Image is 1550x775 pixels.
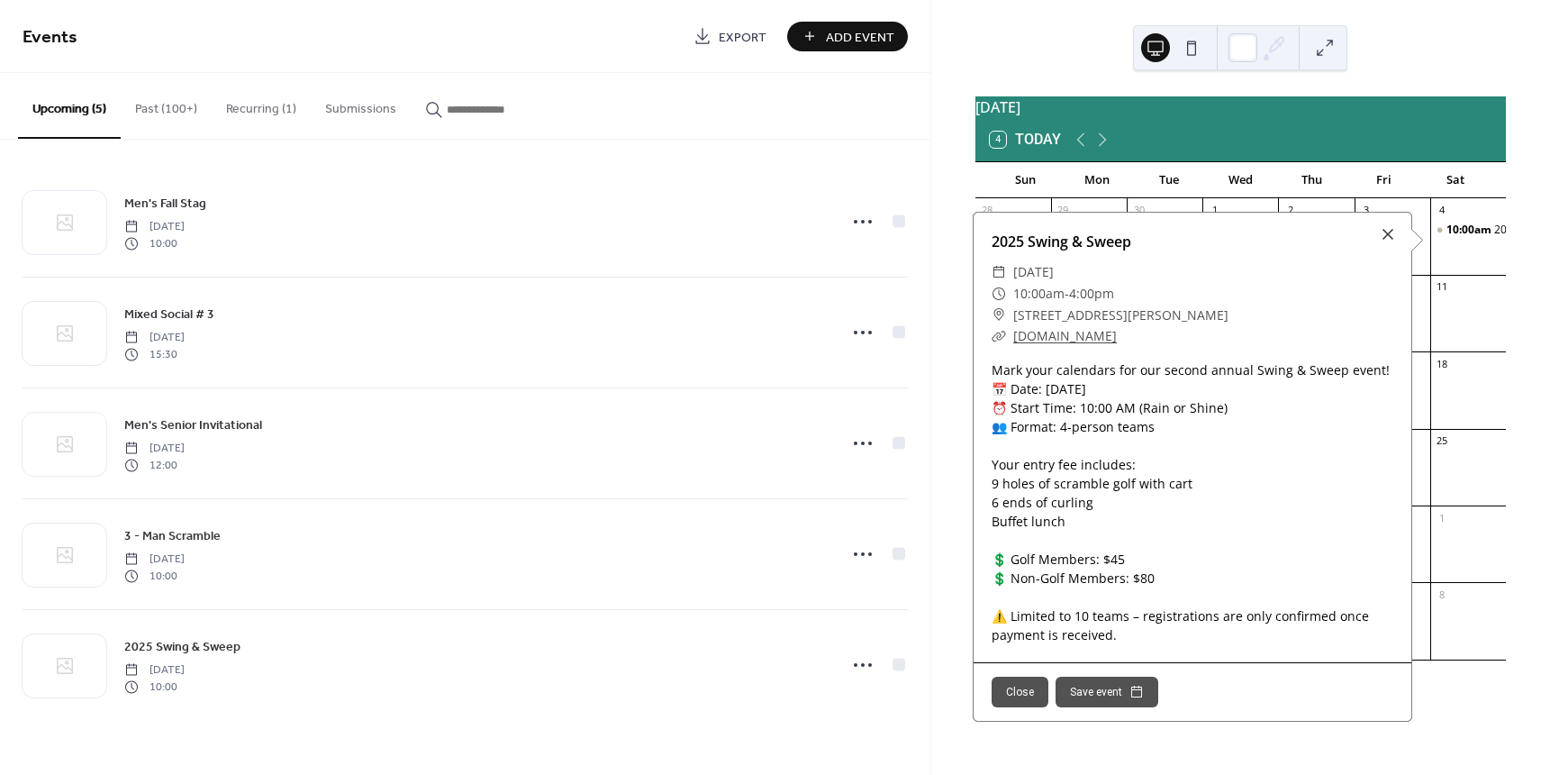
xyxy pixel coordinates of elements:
[974,360,1411,644] div: Mark your calendars for our second annual Swing & Sweep event! 📅 Date: [DATE] ⏰ Start Time: 10:00...
[1013,261,1054,283] span: [DATE]
[981,204,994,217] div: 28
[1436,357,1449,370] div: 18
[1276,162,1348,198] div: Thu
[719,28,766,47] span: Export
[1436,511,1449,524] div: 1
[1013,327,1117,344] a: [DOMAIN_NAME]
[1430,223,1506,238] div: 2025 Swing & Sweep
[124,527,221,546] span: 3 - Man Scramble
[124,636,240,657] a: 2025 Swing & Sweep
[124,416,262,435] span: Men's Senior Invitational
[124,193,206,214] a: Men's Fall Stag
[1436,204,1449,217] div: 4
[124,305,214,324] span: Mixed Social # 3
[975,96,1506,118] div: [DATE]
[124,330,185,346] span: [DATE]
[1133,162,1205,198] div: Tue
[1132,204,1146,217] div: 30
[124,552,185,568] span: [DATE]
[1061,162,1133,198] div: Mon
[124,662,185,679] span: [DATE]
[1360,204,1373,217] div: 3
[983,127,1067,152] button: 4Today
[1348,162,1420,198] div: Fri
[124,304,214,324] a: Mixed Social # 3
[124,235,185,251] span: 10:00
[124,457,185,473] span: 12:00
[311,73,411,137] button: Submissions
[212,73,311,137] button: Recurring (1)
[1013,305,1228,326] span: [STREET_ADDRESS][PERSON_NAME]
[787,22,908,51] button: Add Event
[1204,162,1276,198] div: Wed
[18,73,121,139] button: Upcoming (5)
[1013,283,1065,305] span: 10:00am
[826,28,894,47] span: Add Event
[680,22,780,51] a: Export
[992,261,1006,283] div: ​
[124,346,185,362] span: 15:30
[1069,283,1114,305] span: 4:00pm
[124,195,206,214] span: Men's Fall Stag
[124,525,221,546] a: 3 - Man Scramble
[124,441,185,457] span: [DATE]
[1446,223,1494,238] span: 10:00am
[124,568,185,584] span: 10:00
[992,283,1006,305] div: ​
[1419,162,1491,198] div: Sat
[992,677,1048,707] button: Close
[23,20,77,55] span: Events
[1283,204,1297,217] div: 2
[990,162,1062,198] div: Sun
[992,232,1131,251] a: 2025 Swing & Sweep
[124,415,262,435] a: Men's Senior Invitational
[124,679,185,695] span: 10:00
[1436,434,1449,448] div: 25
[1436,280,1449,294] div: 11
[124,219,185,235] span: [DATE]
[1065,283,1069,305] span: -
[1056,204,1070,217] div: 29
[1056,677,1158,707] button: Save event
[992,325,1006,347] div: ​
[121,73,212,137] button: Past (100+)
[124,638,240,657] span: 2025 Swing & Sweep
[1436,588,1449,601] div: 8
[1208,204,1221,217] div: 1
[992,305,1006,326] div: ​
